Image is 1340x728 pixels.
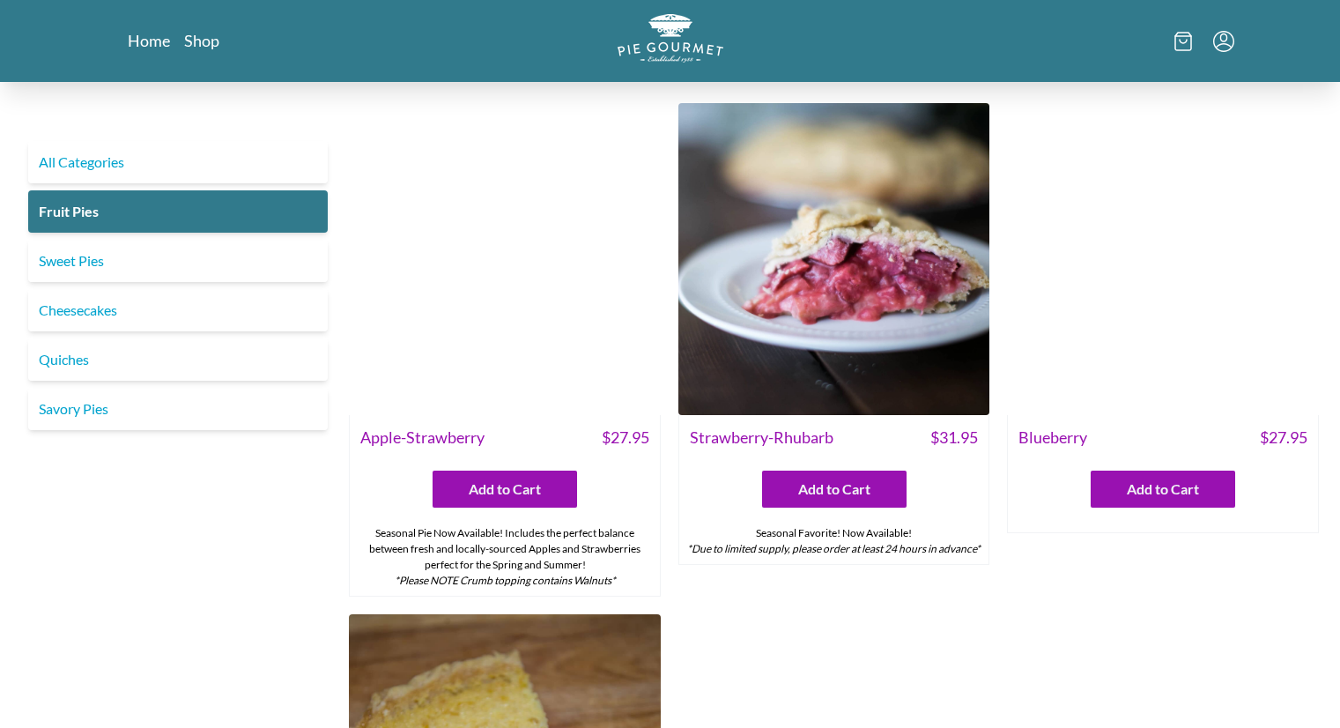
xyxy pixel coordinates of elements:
span: Blueberry [1018,426,1087,449]
button: Menu [1213,31,1234,52]
span: $ 27.95 [602,426,649,449]
span: Add to Cart [798,479,870,500]
span: Add to Cart [469,479,541,500]
div: Seasonal Favorite! Now Available! [679,518,989,564]
a: Savory Pies [28,388,328,430]
span: $ 31.95 [930,426,978,449]
img: Strawberry-Rhubarb [678,103,990,415]
span: $ 27.95 [1260,426,1307,449]
img: logo [618,14,723,63]
a: Quiches [28,338,328,381]
img: Blueberry [1007,103,1319,415]
em: *Due to limited supply, please order at least 24 hours in advance* [687,542,981,555]
a: Home [128,30,170,51]
button: Add to Cart [433,471,577,508]
button: Add to Cart [762,471,907,508]
a: Shop [184,30,219,51]
span: Strawberry-Rhubarb [690,426,833,449]
button: Add to Cart [1091,471,1235,508]
a: All Categories [28,141,328,183]
div: Seasonal Pie Now Available! Includes the perfect balance between fresh and locally-sourced Apples... [350,518,660,596]
a: Cheesecakes [28,289,328,331]
em: *Please NOTE Crumb topping contains Walnuts* [395,574,616,587]
span: Apple-Strawberry [360,426,485,449]
a: Logo [618,14,723,68]
a: Sweet Pies [28,240,328,282]
img: Apple-Strawberry [349,103,661,415]
span: Add to Cart [1127,479,1199,500]
a: Fruit Pies [28,190,328,233]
